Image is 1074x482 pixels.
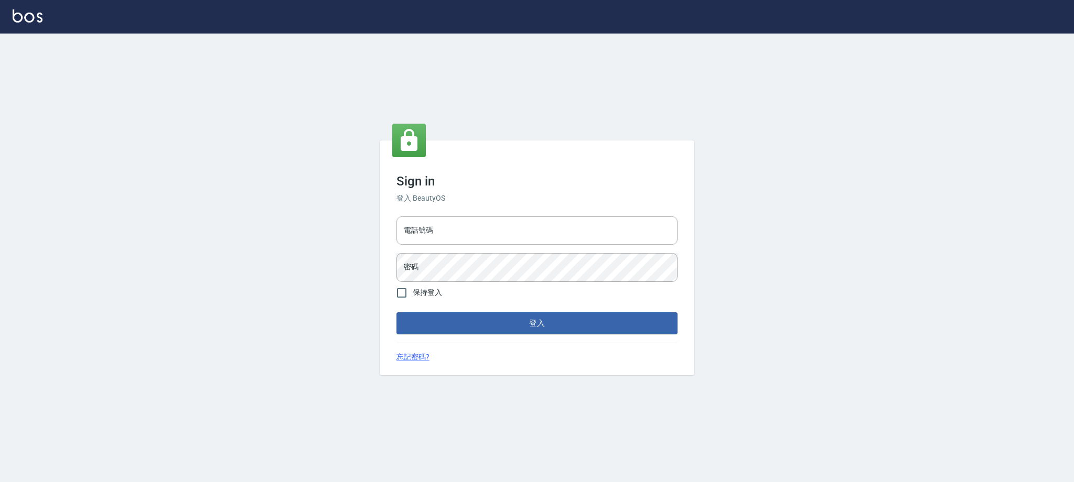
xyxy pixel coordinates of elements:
[396,174,678,189] h3: Sign in
[13,9,42,23] img: Logo
[396,193,678,204] h6: 登入 BeautyOS
[396,352,429,363] a: 忘記密碼?
[413,287,442,298] span: 保持登入
[396,312,678,334] button: 登入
